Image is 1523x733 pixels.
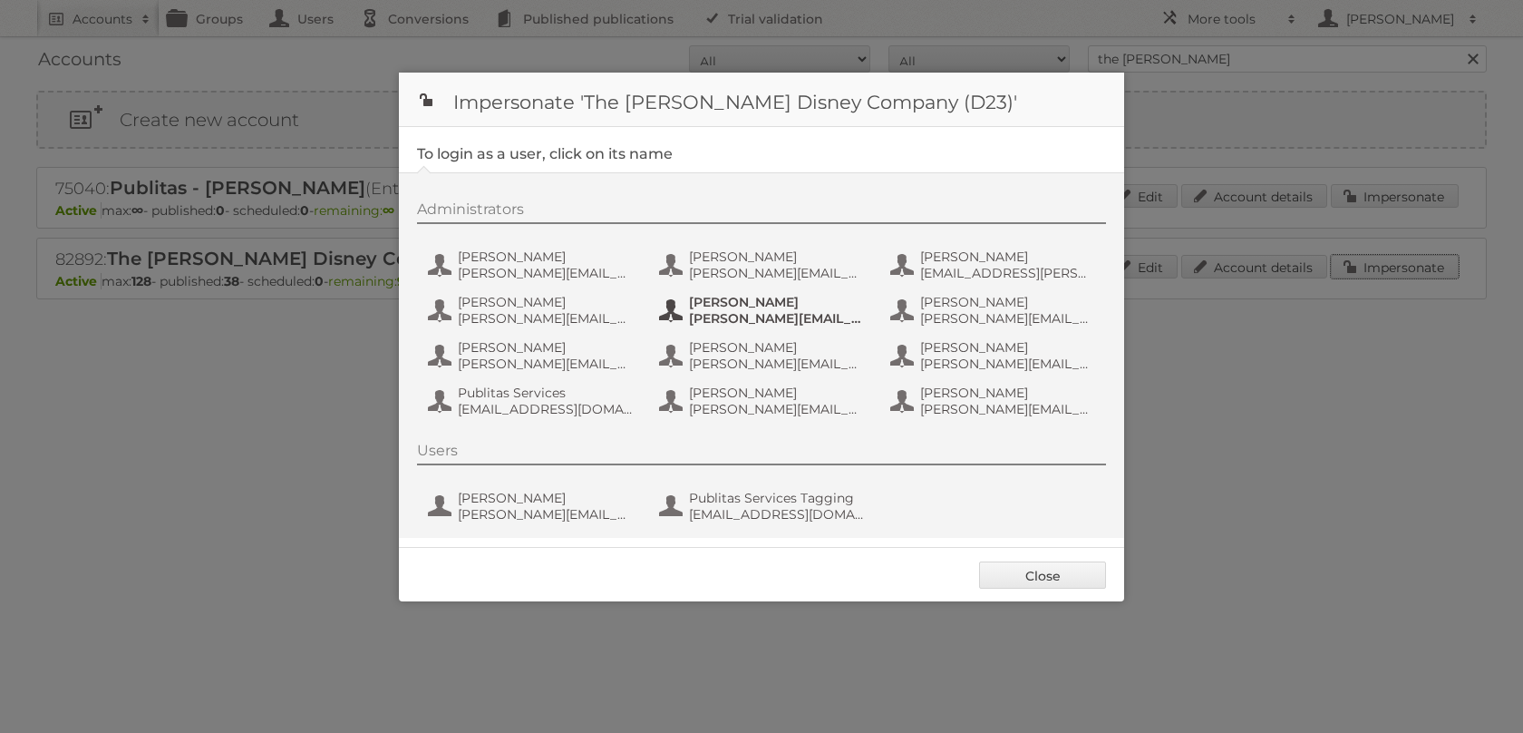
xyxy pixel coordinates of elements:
span: [PERSON_NAME] [920,385,1096,401]
span: [PERSON_NAME][EMAIL_ADDRESS][PERSON_NAME][DOMAIN_NAME] [689,401,865,417]
div: Administrators [417,200,1106,224]
span: [PERSON_NAME] [689,385,865,401]
span: [PERSON_NAME] [920,249,1096,265]
span: [PERSON_NAME] [458,490,634,506]
button: [PERSON_NAME] [PERSON_NAME][EMAIL_ADDRESS][PERSON_NAME][DOMAIN_NAME] [657,337,870,374]
span: [PERSON_NAME][EMAIL_ADDRESS][DOMAIN_NAME] [920,310,1096,327]
span: Publitas Services [458,385,634,401]
span: [EMAIL_ADDRESS][PERSON_NAME][DOMAIN_NAME] [920,265,1096,281]
span: [PERSON_NAME][EMAIL_ADDRESS][DOMAIN_NAME] [689,265,865,281]
div: Users [417,442,1106,465]
span: [PERSON_NAME] [458,339,634,356]
legend: To login as a user, click on its name [417,145,673,162]
h1: Impersonate 'The [PERSON_NAME] Disney Company (D23)' [399,73,1124,127]
button: [PERSON_NAME] [PERSON_NAME][EMAIL_ADDRESS][PERSON_NAME][DOMAIN_NAME] [888,383,1101,419]
button: Publitas Services Tagging [EMAIL_ADDRESS][DOMAIN_NAME] [657,488,870,524]
span: [PERSON_NAME] [458,249,634,265]
span: [PERSON_NAME] [689,249,865,265]
button: [PERSON_NAME] [PERSON_NAME][EMAIL_ADDRESS][PERSON_NAME][DOMAIN_NAME] [657,292,870,328]
span: [EMAIL_ADDRESS][DOMAIN_NAME] [689,506,865,523]
button: [PERSON_NAME] [PERSON_NAME][EMAIL_ADDRESS][PERSON_NAME][DOMAIN_NAME] [888,337,1101,374]
span: [PERSON_NAME] [920,339,1096,356]
button: [PERSON_NAME] [PERSON_NAME][EMAIL_ADDRESS][PERSON_NAME][DOMAIN_NAME] [426,247,639,283]
span: [PERSON_NAME] [920,294,1096,310]
span: [PERSON_NAME][EMAIL_ADDRESS][PERSON_NAME][DOMAIN_NAME] [458,506,634,523]
span: [PERSON_NAME][EMAIL_ADDRESS][PERSON_NAME][DOMAIN_NAME] [458,356,634,372]
span: [PERSON_NAME] [689,339,865,356]
span: Publitas Services Tagging [689,490,865,506]
span: [PERSON_NAME][EMAIL_ADDRESS][PERSON_NAME][DOMAIN_NAME] [920,356,1096,372]
span: [PERSON_NAME] [458,294,634,310]
a: Close [979,562,1106,589]
button: [PERSON_NAME] [PERSON_NAME][EMAIL_ADDRESS][DOMAIN_NAME] [888,292,1101,328]
span: [PERSON_NAME][EMAIL_ADDRESS][PERSON_NAME][DOMAIN_NAME] [689,356,865,372]
button: Publitas Services [EMAIL_ADDRESS][DOMAIN_NAME] [426,383,639,419]
span: [PERSON_NAME][EMAIL_ADDRESS][PERSON_NAME][DOMAIN_NAME] [458,265,634,281]
button: [PERSON_NAME] [PERSON_NAME][EMAIL_ADDRESS][PERSON_NAME][DOMAIN_NAME] [426,488,639,524]
span: [PERSON_NAME][EMAIL_ADDRESS][PERSON_NAME][DOMAIN_NAME] [689,310,865,327]
span: [PERSON_NAME] [689,294,865,310]
span: [PERSON_NAME][EMAIL_ADDRESS][PERSON_NAME][DOMAIN_NAME] [458,310,634,327]
button: [PERSON_NAME] [EMAIL_ADDRESS][PERSON_NAME][DOMAIN_NAME] [888,247,1101,283]
button: [PERSON_NAME] [PERSON_NAME][EMAIL_ADDRESS][PERSON_NAME][DOMAIN_NAME] [426,337,639,374]
span: [EMAIL_ADDRESS][DOMAIN_NAME] [458,401,634,417]
button: [PERSON_NAME] [PERSON_NAME][EMAIL_ADDRESS][PERSON_NAME][DOMAIN_NAME] [426,292,639,328]
button: [PERSON_NAME] [PERSON_NAME][EMAIL_ADDRESS][PERSON_NAME][DOMAIN_NAME] [657,383,870,419]
span: [PERSON_NAME][EMAIL_ADDRESS][PERSON_NAME][DOMAIN_NAME] [920,401,1096,417]
button: [PERSON_NAME] [PERSON_NAME][EMAIL_ADDRESS][DOMAIN_NAME] [657,247,870,283]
